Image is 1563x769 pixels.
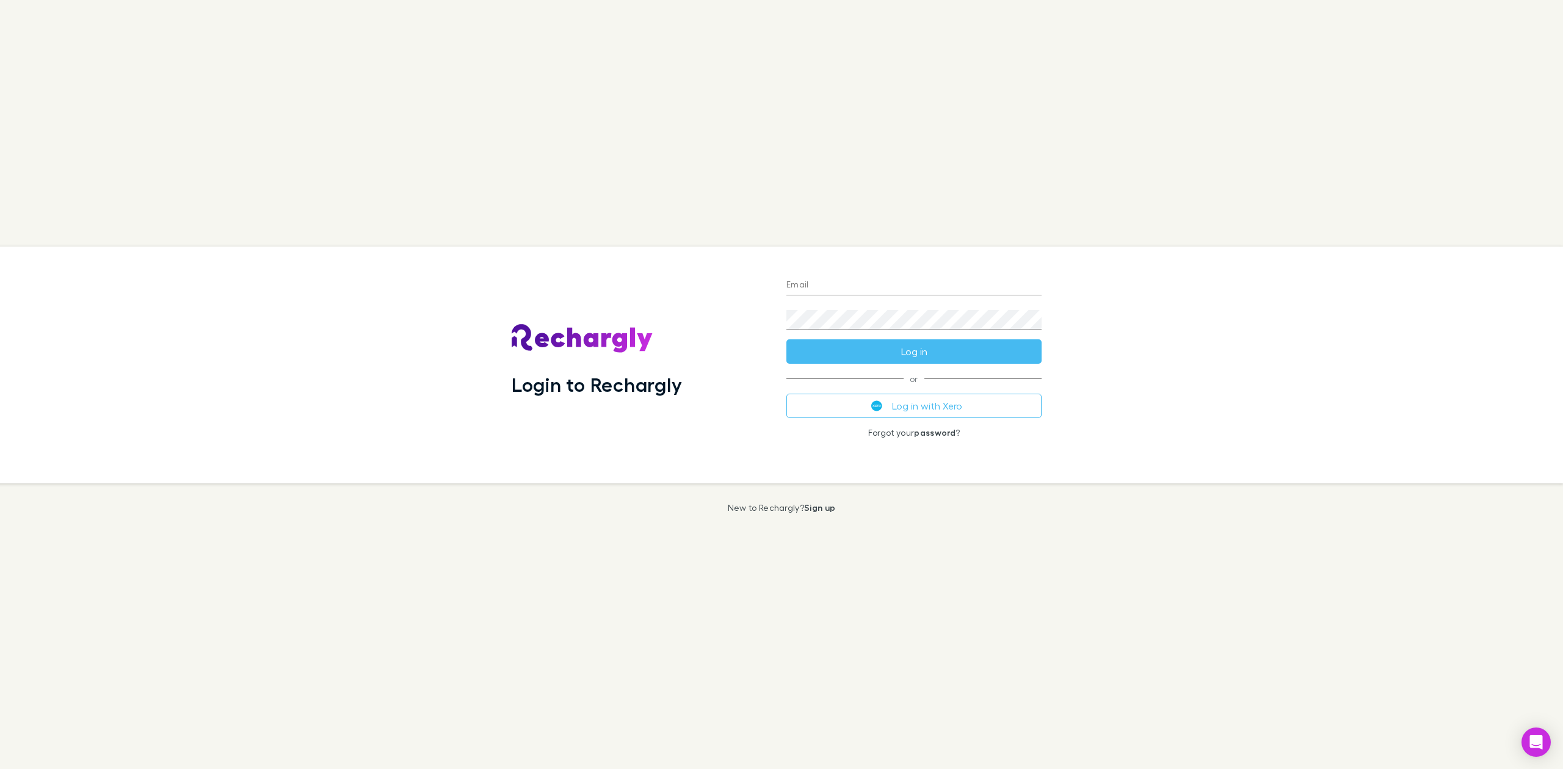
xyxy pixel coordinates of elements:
img: Xero's logo [871,400,882,411]
button: Log in [786,339,1042,364]
p: New to Rechargly? [728,503,836,513]
img: Rechargly's Logo [512,324,653,353]
h1: Login to Rechargly [512,373,682,396]
a: password [914,427,956,438]
div: Open Intercom Messenger [1521,727,1551,757]
p: Forgot your ? [786,428,1042,438]
a: Sign up [804,502,835,513]
button: Log in with Xero [786,394,1042,418]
